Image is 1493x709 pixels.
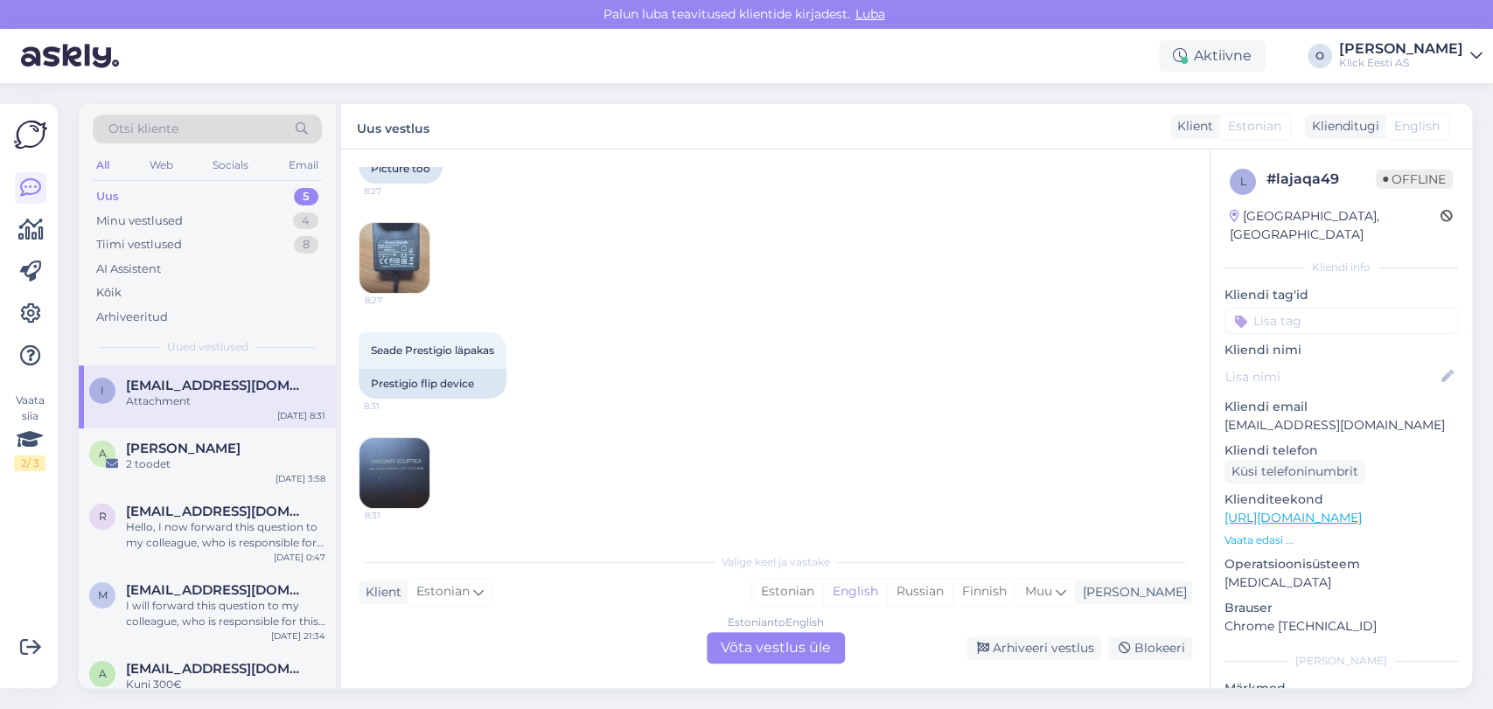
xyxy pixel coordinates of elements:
div: 5 [294,188,318,205]
div: [GEOGRAPHIC_DATA], [GEOGRAPHIC_DATA] [1230,207,1441,244]
div: English [823,579,887,605]
span: 8:27 [364,184,429,198]
div: All [93,154,113,177]
span: Muu [1025,583,1052,599]
span: anu.reismaa89@gmail.com [126,661,308,677]
span: A [99,447,107,460]
span: Offline [1376,170,1453,189]
div: Küsi telefoninumbrit [1224,460,1365,483]
div: [DATE] 21:34 [271,629,325,643]
span: English [1394,117,1440,136]
p: [EMAIL_ADDRESS][DOMAIN_NAME] [1224,416,1458,434]
div: Aktiivne [1159,40,1266,72]
input: Lisa tag [1224,308,1458,334]
div: O [1308,44,1332,68]
p: Kliendi tag'id [1224,286,1458,304]
span: 8:31 [364,400,429,413]
span: markopats0@gmail.com [126,582,308,598]
div: Vaata siia [14,393,45,471]
div: [PERSON_NAME] [1224,653,1458,669]
div: Blokeeri [1108,636,1192,660]
span: Otsi kliente [108,120,178,138]
span: Andre [126,441,241,456]
p: Klienditeekond [1224,490,1458,509]
div: Russian [887,579,952,605]
p: Chrome [TECHNICAL_ID] [1224,617,1458,636]
div: Email [285,154,322,177]
div: Kliendi info [1224,260,1458,275]
input: Lisa nimi [1225,367,1438,386]
p: Märkmed [1224,679,1458,698]
div: Arhiveeri vestlus [966,636,1101,660]
div: Kuni 300€ [126,677,325,692]
div: Estonian to English [728,615,824,630]
span: igorec783@gmail.com [126,378,308,393]
div: [DATE] 8:31 [277,409,325,422]
div: Picture too [359,154,443,184]
label: Uus vestlus [357,115,429,138]
div: Kõik [96,284,122,302]
span: r [99,510,107,523]
div: Minu vestlused [96,212,183,230]
div: Attachment [126,393,325,409]
p: [MEDICAL_DATA] [1224,573,1458,592]
div: Valige keel ja vastake [359,554,1192,570]
span: reikosuut00@gmail.com [126,504,308,519]
span: i [101,384,104,397]
div: [PERSON_NAME] [1339,42,1463,56]
a: [PERSON_NAME]Klick Eesti AS [1339,42,1483,70]
span: Luba [850,6,890,22]
span: Estonian [416,582,470,601]
img: Attachment [359,223,429,293]
div: Klient [359,583,401,601]
div: [DATE] 3:58 [276,472,325,485]
span: Seade Prestigio läpakas [371,344,494,357]
div: Klick Eesti AS [1339,56,1463,70]
span: a [99,667,107,680]
div: Hello, I now forward this question to my colleague, who is responsible for this. The reply will b... [126,519,325,551]
div: I will forward this question to my colleague, who is responsible for this. The reply will be here... [126,598,325,629]
span: l [1240,175,1246,188]
div: Tiimi vestlused [96,236,182,254]
div: Klient [1170,117,1213,136]
div: Web [146,154,177,177]
p: Operatsioonisüsteem [1224,555,1458,573]
div: Klienditugi [1305,117,1379,136]
div: [DATE] 0:47 [274,551,325,564]
p: Brauser [1224,599,1458,617]
div: AI Assistent [96,261,161,278]
div: 4 [293,212,318,230]
div: 2 toodet [126,456,325,472]
div: Uus [96,188,119,205]
div: # lajaqa49 [1266,169,1376,190]
p: Vaata edasi ... [1224,532,1458,548]
span: 8:27 [365,294,430,307]
div: Estonian [752,579,823,605]
img: Attachment [359,438,429,508]
div: [PERSON_NAME] [1076,583,1187,601]
span: Uued vestlused [167,339,248,355]
span: m [98,588,108,601]
p: Kliendi nimi [1224,341,1458,359]
img: Askly Logo [14,118,47,151]
div: 8 [294,236,318,254]
div: Finnish [952,579,1015,605]
div: 2 / 3 [14,455,45,471]
div: Socials [209,154,252,177]
span: 8:31 [365,509,430,522]
span: Estonian [1228,117,1281,136]
div: Arhiveeritud [96,309,168,326]
a: [URL][DOMAIN_NAME] [1224,510,1362,525]
div: Prestigio flip device [359,369,506,399]
div: Võta vestlus üle [707,632,845,664]
p: Kliendi telefon [1224,441,1458,460]
p: Kliendi email [1224,398,1458,416]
